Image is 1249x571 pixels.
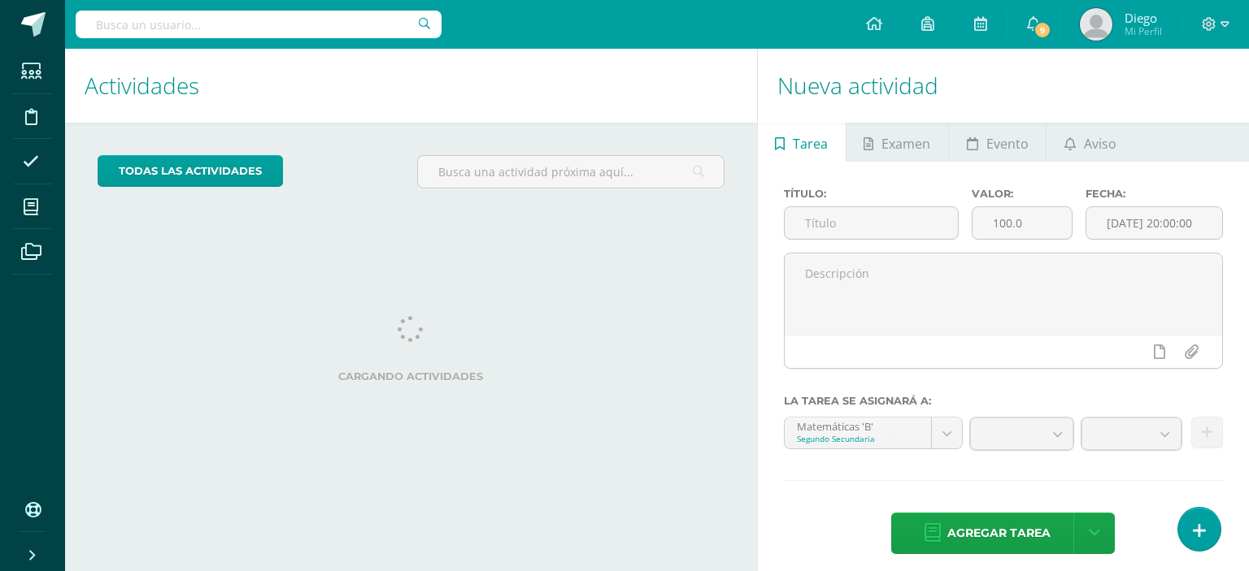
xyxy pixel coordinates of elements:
span: Diego [1125,10,1162,26]
a: Evento [949,123,1046,162]
a: Matemáticas 'B'Segundo Secundaria [785,417,962,448]
span: Mi Perfil [1125,24,1162,38]
span: Tarea [793,124,828,163]
input: Puntos máximos [973,207,1071,239]
label: Cargando actividades [98,370,725,383]
label: Valor: [972,188,1072,200]
span: Aviso [1084,124,1116,163]
a: Examen [846,123,948,162]
label: Título: [784,188,960,200]
input: Busca una actividad próxima aquí... [418,156,723,188]
a: Tarea [758,123,846,162]
span: Evento [986,124,1029,163]
h1: Nueva actividad [777,49,1229,123]
a: todas las Actividades [98,155,283,187]
label: La tarea se asignará a: [784,395,1223,407]
span: 9 [1034,21,1051,39]
img: e1ecaa63abbcd92f15e98e258f47b918.png [1080,8,1112,41]
div: Matemáticas 'B' [797,417,919,433]
h1: Actividades [85,49,738,123]
a: Aviso [1047,123,1134,162]
span: Examen [881,124,930,163]
label: Fecha: [1086,188,1223,200]
input: Fecha de entrega [1086,207,1222,239]
span: Agregar tarea [947,513,1051,553]
input: Título [785,207,959,239]
input: Busca un usuario... [76,11,442,38]
div: Segundo Secundaria [797,433,919,444]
